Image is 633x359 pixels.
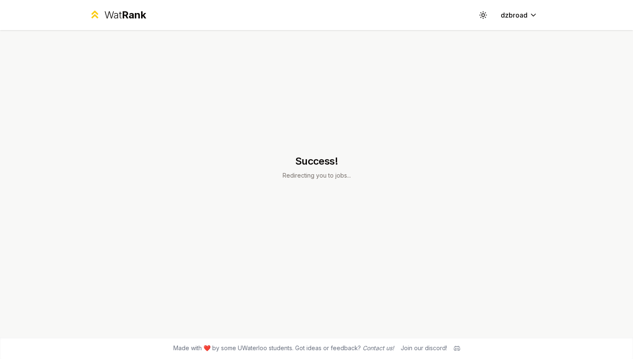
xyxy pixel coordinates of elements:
[89,8,146,22] a: WatRank
[283,155,351,168] h1: Success!
[494,8,544,23] button: dzbroad
[104,8,146,22] div: Wat
[173,344,394,352] span: Made with ❤️ by some UWaterloo students. Got ideas or feedback?
[401,344,447,352] div: Join our discord!
[363,344,394,351] a: Contact us!
[501,10,527,20] span: dzbroad
[283,171,351,180] p: Redirecting you to jobs...
[122,9,146,21] span: Rank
